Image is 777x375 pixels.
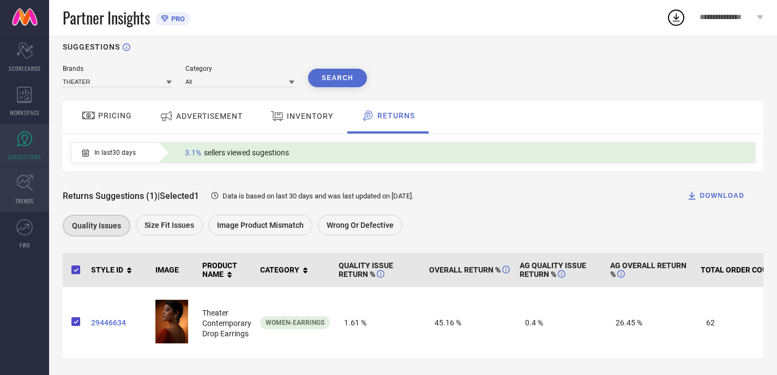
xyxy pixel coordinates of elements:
[204,148,289,157] span: sellers viewed sugestions
[287,112,333,120] span: INVENTORY
[666,8,686,27] div: Open download list
[176,112,243,120] span: ADVERTISEMENT
[266,319,324,326] span: Women-Earrings
[158,191,160,201] span: |
[160,191,199,201] span: Selected 1
[8,153,41,161] span: SUGGESTIONS
[520,261,601,279] span: AG QUALITY ISSUE RETURN %
[429,265,510,274] span: OVERALL RETURN %
[15,197,34,205] span: TRENDS
[94,149,136,156] span: In last 30 days
[673,185,758,207] button: DOWNLOAD
[686,190,744,201] div: DOWNLOAD
[20,241,30,249] span: FWD
[610,313,692,332] span: 26.45 %
[327,221,394,229] span: Wrong or Defective
[339,313,420,332] span: 1.61 %
[155,300,188,343] img: 03c69bca-a946-4b3a-a359-2f6f726a0d481725256332142-Theater-Contemporary-Drop-Earrings-821725256331...
[339,261,420,279] span: QUALITY ISSUE RETURN %
[144,221,194,229] span: Size fit issues
[610,261,692,279] span: AG OVERALL RETURN %
[520,313,601,332] span: 0.4 %
[91,318,147,327] a: 29446634
[151,253,198,287] th: IMAGE
[377,111,415,120] span: RETURNS
[9,64,41,72] span: SCORECARDS
[63,191,158,201] span: Returns Suggestions (1)
[202,309,251,338] span: Theater Contemporary Drop Earrings
[63,7,150,29] span: Partner Insights
[87,253,151,287] th: STYLE ID
[98,111,132,120] span: PRICING
[222,192,413,200] span: Data is based on last 30 days and was last updated on [DATE] .
[198,253,256,287] th: PRODUCT NAME
[63,43,120,51] h1: SUGGESTIONS
[72,221,121,230] span: Quality issues
[256,253,334,287] th: CATEGORY
[185,65,294,72] div: Category
[429,313,511,332] span: 45.16 %
[168,15,185,23] span: PRO
[185,148,201,157] span: 3.1%
[63,65,172,72] div: Brands
[217,221,304,229] span: Image product mismatch
[308,69,367,87] button: Search
[179,146,294,160] div: Percentage of sellers who have viewed suggestions for the current Insight Type
[10,108,40,117] span: WORKSPACE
